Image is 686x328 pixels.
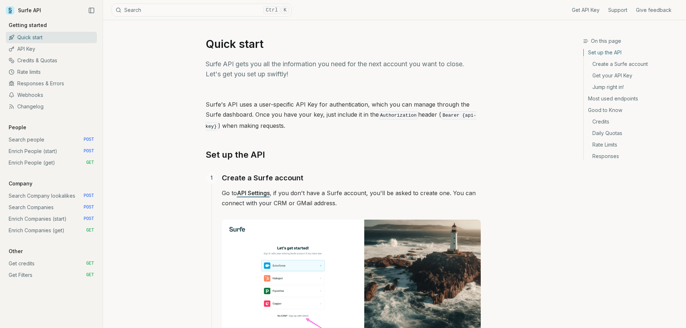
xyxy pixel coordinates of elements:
[6,202,97,213] a: Search Companies POST
[379,111,418,120] code: Authorization
[608,6,627,14] a: Support
[584,139,680,150] a: Rate Limits
[584,127,680,139] a: Daily Quotas
[206,99,481,132] p: Surfe's API uses a user-specific API Key for authentication, which you can manage through the Sur...
[237,189,270,197] a: API Settings
[206,59,481,79] p: Surfe API gets you all the information you need for the next account you want to close. Let's get...
[86,272,94,278] span: GET
[6,43,97,55] a: API Key
[6,89,97,101] a: Webhooks
[206,149,265,161] a: Set up the API
[86,261,94,266] span: GET
[6,225,97,236] a: Enrich Companies (get) GET
[6,258,97,269] a: Get credits GET
[6,78,97,89] a: Responses & Errors
[584,58,680,70] a: Create a Surfe account
[584,116,680,127] a: Credits
[6,55,97,66] a: Credits & Quotas
[112,4,292,17] button: SearchCtrlK
[6,124,29,131] p: People
[6,22,50,29] p: Getting started
[6,180,35,187] p: Company
[584,81,680,93] a: Jump right in!
[583,37,680,45] h3: On this page
[6,32,97,43] a: Quick start
[86,5,97,16] button: Collapse Sidebar
[84,148,94,154] span: POST
[6,269,97,281] a: Get Filters GET
[263,6,281,14] kbd: Ctrl
[6,157,97,169] a: Enrich People (get) GET
[6,66,97,78] a: Rate limits
[572,6,600,14] a: Get API Key
[584,150,680,160] a: Responses
[636,6,672,14] a: Give feedback
[86,160,94,166] span: GET
[584,93,680,104] a: Most used endpoints
[222,172,303,184] a: Create a Surfe account
[84,193,94,199] span: POST
[6,190,97,202] a: Search Company lookalikes POST
[6,5,41,16] a: Surfe API
[6,134,97,145] a: Search people POST
[584,70,680,81] a: Get your API Key
[6,213,97,225] a: Enrich Companies (start) POST
[281,6,289,14] kbd: K
[584,104,680,116] a: Good to Know
[86,228,94,233] span: GET
[6,101,97,112] a: Changelog
[6,145,97,157] a: Enrich People (start) POST
[206,37,481,50] h1: Quick start
[584,49,680,58] a: Set up the API
[84,137,94,143] span: POST
[84,205,94,210] span: POST
[84,216,94,222] span: POST
[222,188,481,208] p: Go to , if you don't have a Surfe account, you'll be asked to create one. You can connect with yo...
[6,248,26,255] p: Other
